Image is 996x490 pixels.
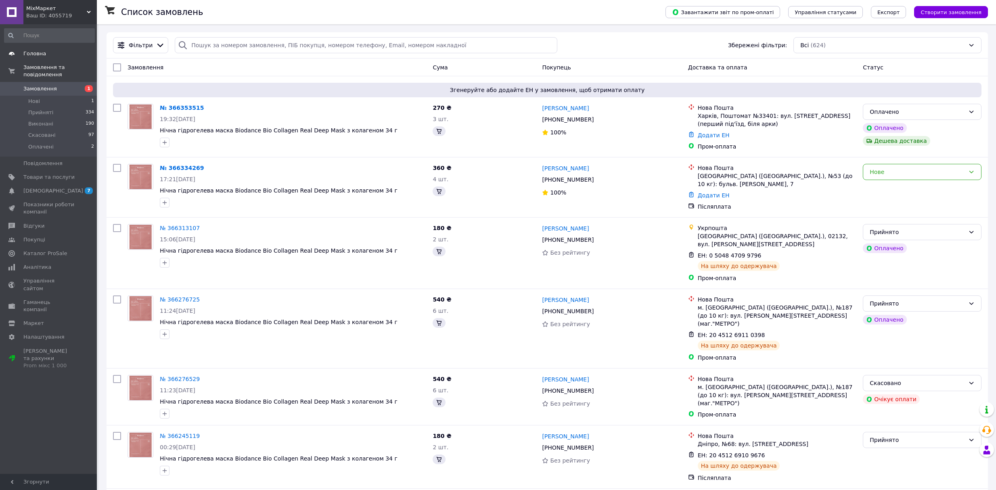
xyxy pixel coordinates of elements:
[863,243,906,253] div: Оплачено
[863,64,883,71] span: Статус
[85,85,93,92] span: 1
[698,261,780,271] div: На шляху до одержувача
[540,442,595,453] div: [PHONE_NUMBER]
[795,9,856,15] span: Управління статусами
[160,308,195,314] span: 11:24[DATE]
[542,296,589,304] a: [PERSON_NAME]
[871,6,906,18] button: Експорт
[129,104,151,129] img: Фото товару
[870,379,965,387] div: Скасовано
[542,104,589,112] a: [PERSON_NAME]
[906,8,988,15] a: Створити замовлення
[160,319,398,325] span: Нічна гідрогелева маска Biodance Bio Collagen Real Deep Mask з колагеном 34 г
[28,143,54,151] span: Оплачені
[88,132,94,139] span: 97
[698,304,857,328] div: м. [GEOGRAPHIC_DATA] ([GEOGRAPHIC_DATA].), №187 (до 10 кг): вул. [PERSON_NAME][STREET_ADDRESS] (м...
[23,250,67,257] span: Каталог ProSale
[698,203,857,211] div: Післяплата
[698,104,857,112] div: Нова Пошта
[921,9,981,15] span: Створити замовлення
[698,332,765,338] span: ЕН: 20 4512 6911 0398
[698,274,857,282] div: Пром-оплата
[433,176,448,182] span: 4 шт.
[128,375,153,401] a: Фото товару
[550,129,566,136] span: 100%
[129,432,151,457] img: Фото товару
[550,457,590,464] span: Без рейтингу
[86,120,94,128] span: 190
[433,225,451,231] span: 180 ₴
[160,236,195,243] span: 15:06[DATE]
[86,109,94,116] span: 334
[698,112,857,128] div: Харків, Поштомат №33401: вул. [STREET_ADDRESS] (перший під'їзд, біля арки)
[698,164,857,172] div: Нова Пошта
[877,9,900,15] span: Експорт
[433,165,451,171] span: 360 ₴
[863,315,906,325] div: Оплачено
[698,474,857,482] div: Післяплата
[91,143,94,151] span: 2
[160,116,195,122] span: 19:32[DATE]
[129,296,151,321] img: Фото товару
[698,383,857,407] div: м. [GEOGRAPHIC_DATA] ([GEOGRAPHIC_DATA].), №187 (до 10 кг): вул. [PERSON_NAME][STREET_ADDRESS] (м...
[160,376,200,382] a: № 366276529
[870,228,965,237] div: Прийнято
[160,444,195,450] span: 00:29[DATE]
[542,64,571,71] span: Покупець
[433,376,451,382] span: 540 ₴
[23,85,57,92] span: Замовлення
[870,168,965,176] div: Нове
[433,296,451,303] span: 540 ₴
[698,132,730,138] a: Додати ЕН
[160,165,204,171] a: № 366334269
[542,224,589,232] a: [PERSON_NAME]
[160,247,398,254] a: Нічна гідрогелева маска Biodance Bio Collagen Real Deep Mask з колагеном 34 г
[28,120,53,128] span: Виконані
[433,105,451,111] span: 270 ₴
[160,398,398,405] a: Нічна гідрогелева маска Biodance Bio Collagen Real Deep Mask з колагеном 34 г
[23,236,45,243] span: Покупці
[116,86,978,94] span: Згенеруйте або додайте ЕН у замовлення, щоб отримати оплату
[540,174,595,185] div: [PHONE_NUMBER]
[540,385,595,396] div: [PHONE_NUMBER]
[23,277,75,292] span: Управління сайтом
[23,201,75,216] span: Показники роботи компанії
[698,295,857,304] div: Нова Пошта
[26,5,87,12] span: MixМаркет
[129,41,153,49] span: Фільтри
[160,387,195,394] span: 11:23[DATE]
[698,410,857,419] div: Пром-оплата
[129,224,151,249] img: Фото товару
[540,234,595,245] div: [PHONE_NUMBER]
[542,375,589,383] a: [PERSON_NAME]
[23,222,44,230] span: Відгуки
[23,348,75,370] span: [PERSON_NAME] та рахунки
[160,455,398,462] a: Нічна гідрогелева маска Biodance Bio Collagen Real Deep Mask з колагеном 34 г
[698,461,780,471] div: На шляху до одержувача
[914,6,988,18] button: Створити замовлення
[870,299,965,308] div: Прийнято
[688,64,747,71] span: Доставка та оплата
[160,187,398,194] span: Нічна гідрогелева маска Biodance Bio Collagen Real Deep Mask з колагеном 34 г
[28,132,56,139] span: Скасовані
[433,433,451,439] span: 180 ₴
[128,104,153,130] a: Фото товару
[23,362,75,369] div: Prom мікс 1 000
[160,433,200,439] a: № 366245119
[433,64,448,71] span: Cума
[23,187,83,195] span: [DEMOGRAPHIC_DATA]
[160,127,398,134] a: Нічна гідрогелева маска Biodance Bio Collagen Real Deep Mask з колагеном 34 г
[128,64,163,71] span: Замовлення
[23,174,75,181] span: Товари та послуги
[665,6,780,18] button: Завантажити звіт по пром-оплаті
[128,432,153,458] a: Фото товару
[870,107,965,116] div: Оплачено
[698,452,765,459] span: ЕН: 20 4512 6910 9676
[542,164,589,172] a: [PERSON_NAME]
[160,296,200,303] a: № 366276725
[129,164,151,189] img: Фото товару
[4,28,95,43] input: Пошук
